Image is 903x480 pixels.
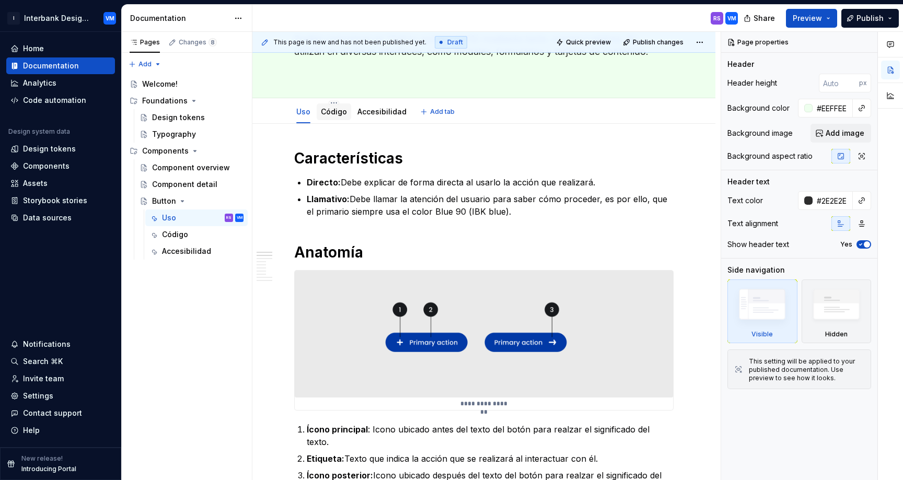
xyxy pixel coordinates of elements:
div: Code automation [23,95,86,106]
span: Publish changes [633,38,684,46]
div: I [7,12,20,25]
div: Background color [727,103,790,113]
a: Código [145,226,248,243]
h1: Anatomía [294,243,674,262]
span: Add [138,60,152,68]
div: Header [727,59,754,69]
a: Código [321,107,347,116]
div: Código [162,229,188,240]
div: Show header text [727,239,789,250]
div: Design system data [8,127,70,136]
a: Design tokens [6,141,115,157]
span: Share [754,13,775,24]
input: Auto [813,191,853,210]
button: Add tab [417,104,459,119]
a: Component overview [135,159,248,176]
div: VM [237,213,242,223]
p: Debe explicar de forma directa al usarlo la acción que realizará. [307,176,674,189]
button: Search ⌘K [6,353,115,370]
div: Typography [152,129,196,139]
p: Debe llamar la atención del usuario para saber cómo proceder, es por ello, que el primario siempr... [307,193,674,218]
div: RS [713,14,721,22]
div: Component overview [152,162,230,173]
strong: Llamativo: [307,194,350,204]
a: Documentation [6,57,115,74]
button: Preview [786,9,837,28]
div: Accesibilidad [353,100,411,122]
img: f692fe30-267e-4c50-afbd-abed32bf06f3.png [295,271,673,397]
div: Accesibilidad [162,246,211,256]
div: Pages [130,38,160,46]
a: Code automation [6,92,115,109]
a: Design tokens [135,109,248,126]
div: Text alignment [727,218,778,229]
div: Component detail [152,179,217,190]
div: Foundations [142,96,188,106]
div: Text color [727,195,763,206]
a: Components [6,158,115,174]
a: Data sources [6,209,115,226]
div: Welcome! [142,79,178,89]
span: Draft [447,38,463,46]
button: Share [738,9,782,28]
button: Add [125,57,165,72]
div: Background image [727,128,793,138]
button: Add image [811,124,871,143]
div: Help [23,425,40,436]
div: Design tokens [23,144,76,154]
a: Invite team [6,370,115,387]
div: Analytics [23,78,56,88]
div: Interbank Design System 2 [24,13,91,24]
div: Uso [292,100,315,122]
button: Publish changes [620,35,688,50]
div: Código [317,100,351,122]
strong: Ícono principal [307,424,368,435]
span: 8 [209,38,217,46]
span: Add image [826,128,864,138]
div: Uso [162,213,176,223]
div: Components [142,146,189,156]
button: Contact support [6,405,115,422]
span: Add tab [430,108,455,116]
div: Header text [727,177,770,187]
div: Documentation [130,13,229,24]
button: Publish [841,9,899,28]
div: Changes [179,38,217,46]
a: Accesibilidad [145,243,248,260]
div: Storybook stories [23,195,87,206]
button: Help [6,422,115,439]
div: Invite team [23,373,64,384]
div: Page tree [125,76,248,260]
span: Preview [793,13,822,24]
button: Quick preview [553,35,616,50]
div: RS [226,213,231,223]
a: Home [6,40,115,57]
a: Welcome! [125,76,248,92]
button: IInterbank Design System 2VM [2,7,119,29]
input: Auto [819,74,859,92]
div: Components [23,161,70,171]
p: New release! [21,454,63,463]
div: Assets [23,178,48,189]
div: Settings [23,391,53,401]
div: Notifications [23,339,71,349]
input: Auto [813,99,853,118]
a: Button [135,193,248,209]
div: Foundations [125,92,248,109]
span: Quick preview [566,38,611,46]
span: This page is new and has not been published yet. [273,38,426,46]
a: Component detail [135,176,248,193]
div: Hidden [802,279,872,343]
div: Home [23,43,44,54]
label: Yes [840,240,852,249]
div: Side navigation [727,265,785,275]
div: Header height [727,78,777,88]
strong: Etiqueta: [307,453,344,464]
div: This setting will be applied to your published documentation. Use preview to see how it looks. [749,357,864,382]
div: Hidden [825,330,848,338]
a: Storybook stories [6,192,115,209]
div: Search ⌘K [23,356,63,367]
div: Button [152,196,176,206]
button: Notifications [6,336,115,353]
div: Components [125,143,248,159]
